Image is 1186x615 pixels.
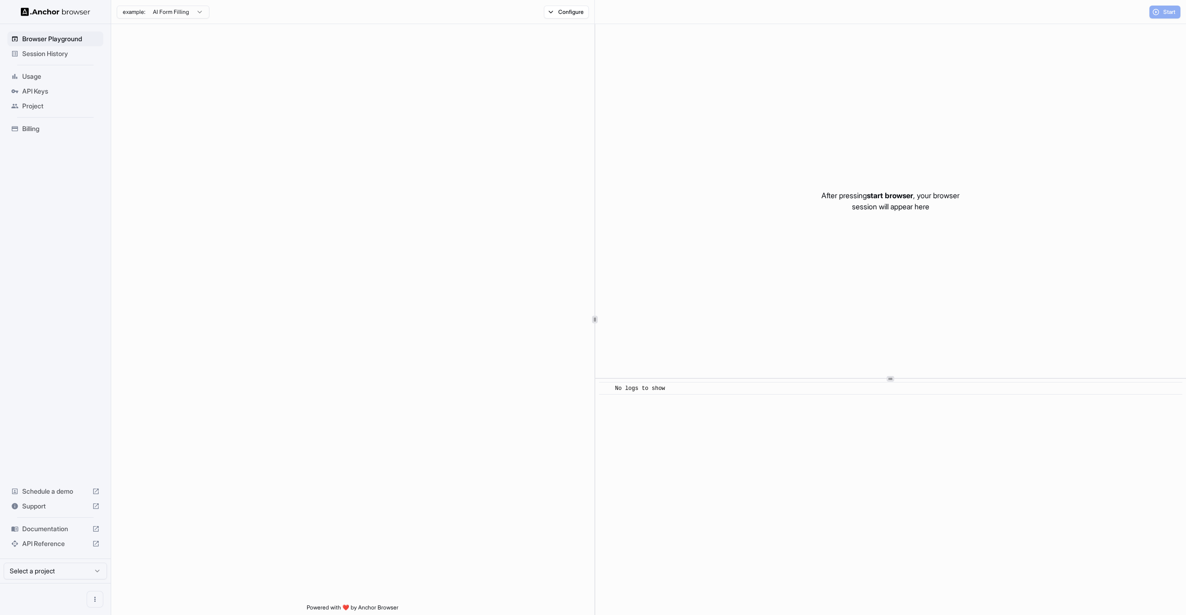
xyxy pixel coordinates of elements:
div: API Keys [7,84,103,99]
div: Schedule a demo [7,484,103,499]
div: Billing [7,121,103,136]
div: Project [7,99,103,113]
span: Project [22,101,100,111]
span: Browser Playground [22,34,100,44]
div: Browser Playground [7,31,103,46]
span: API Reference [22,539,88,548]
div: Documentation [7,521,103,536]
div: Session History [7,46,103,61]
div: Usage [7,69,103,84]
span: Documentation [22,524,88,533]
span: No logs to show [615,385,665,392]
span: API Keys [22,87,100,96]
span: Session History [22,49,100,58]
span: example: [123,8,145,16]
span: Usage [22,72,100,81]
img: Anchor Logo [21,7,90,16]
div: API Reference [7,536,103,551]
span: Powered with ❤️ by Anchor Browser [307,604,398,615]
span: Schedule a demo [22,487,88,496]
p: After pressing , your browser session will appear here [821,190,959,212]
div: Support [7,499,103,514]
span: Support [22,502,88,511]
button: Open menu [87,591,103,608]
span: ​ [604,384,608,393]
span: start browser [867,191,913,200]
span: Billing [22,124,100,133]
button: Configure [544,6,589,19]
